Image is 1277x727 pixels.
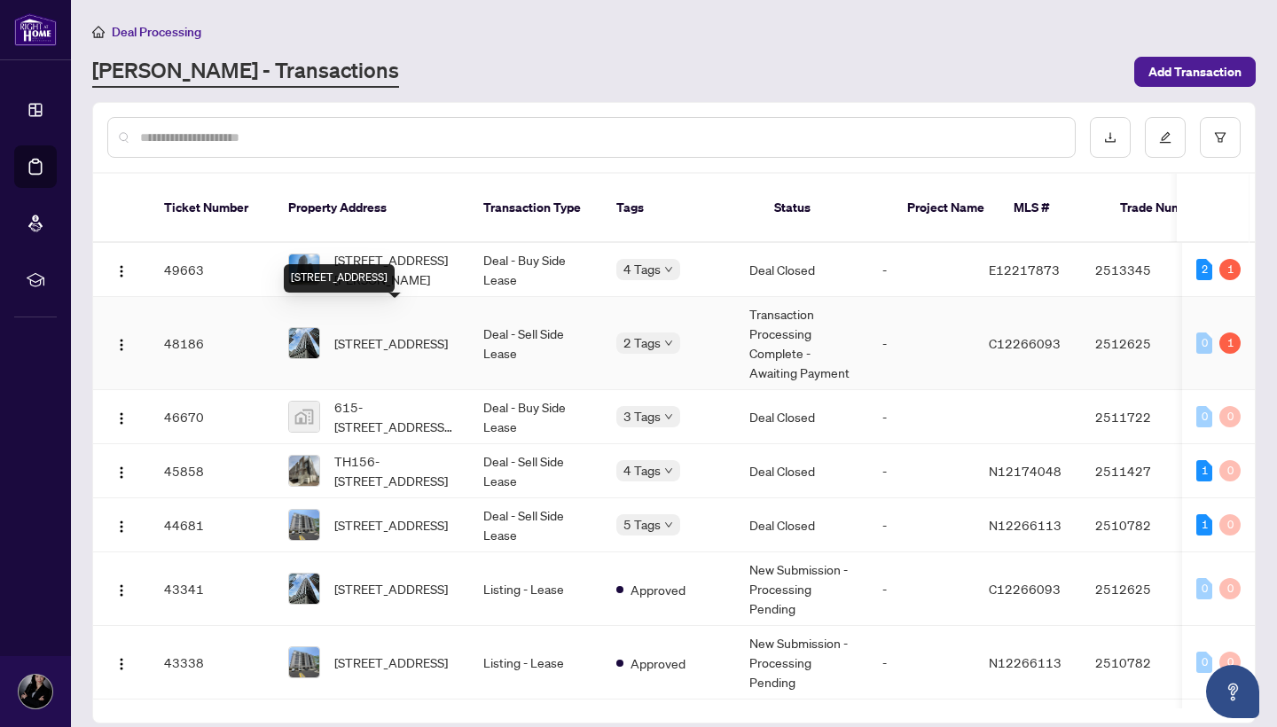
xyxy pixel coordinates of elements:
[469,297,602,390] td: Deal - Sell Side Lease
[334,397,455,436] span: 615-[STREET_ADDRESS][PERSON_NAME]
[1081,297,1205,390] td: 2512625
[334,579,448,598] span: [STREET_ADDRESS]
[114,520,129,534] img: Logo
[1214,131,1226,144] span: filter
[334,515,448,535] span: [STREET_ADDRESS]
[664,520,673,529] span: down
[92,26,105,38] span: home
[289,402,319,432] img: thumbnail-img
[1206,665,1259,718] button: Open asap
[469,390,602,444] td: Deal - Buy Side Lease
[623,406,661,426] span: 3 Tags
[150,390,274,444] td: 46670
[1159,131,1171,144] span: edit
[289,574,319,604] img: thumbnail-img
[334,653,448,672] span: [STREET_ADDRESS]
[1148,58,1242,86] span: Add Transaction
[735,626,868,700] td: New Submission - Processing Pending
[469,626,602,700] td: Listing - Lease
[469,552,602,626] td: Listing - Lease
[989,262,1060,278] span: E12217873
[112,24,201,40] span: Deal Processing
[999,174,1106,243] th: MLS #
[469,444,602,498] td: Deal - Sell Side Lease
[1196,514,1212,535] div: 1
[1196,332,1212,354] div: 0
[735,243,868,297] td: Deal Closed
[150,626,274,700] td: 43338
[1219,652,1241,673] div: 0
[150,444,274,498] td: 45858
[868,498,975,552] td: -
[735,390,868,444] td: Deal Closed
[1196,406,1212,427] div: 0
[107,457,136,485] button: Logo
[114,411,129,426] img: Logo
[107,255,136,284] button: Logo
[602,174,760,243] th: Tags
[623,332,661,353] span: 2 Tags
[334,250,455,289] span: [STREET_ADDRESS][PERSON_NAME]
[623,259,661,279] span: 4 Tags
[989,335,1061,351] span: C12266093
[289,254,319,285] img: thumbnail-img
[1081,498,1205,552] td: 2510782
[1196,578,1212,599] div: 0
[664,412,673,421] span: down
[92,56,399,88] a: [PERSON_NAME] - Transactions
[868,552,975,626] td: -
[1200,117,1241,158] button: filter
[150,243,274,297] td: 49663
[1219,332,1241,354] div: 1
[664,466,673,475] span: down
[469,243,602,297] td: Deal - Buy Side Lease
[868,444,975,498] td: -
[631,653,686,673] span: Approved
[1081,243,1205,297] td: 2513345
[735,498,868,552] td: Deal Closed
[469,498,602,552] td: Deal - Sell Side Lease
[1196,460,1212,481] div: 1
[1219,406,1241,427] div: 0
[289,647,319,677] img: thumbnail-img
[1106,174,1230,243] th: Trade Number
[1196,259,1212,280] div: 2
[1081,390,1205,444] td: 2511722
[334,333,448,353] span: [STREET_ADDRESS]
[735,552,868,626] td: New Submission - Processing Pending
[1134,57,1256,87] button: Add Transaction
[1145,117,1186,158] button: edit
[107,511,136,539] button: Logo
[735,297,868,390] td: Transaction Processing Complete - Awaiting Payment
[289,456,319,486] img: thumbnail-img
[1081,626,1205,700] td: 2510782
[274,174,469,243] th: Property Address
[289,510,319,540] img: thumbnail-img
[1081,552,1205,626] td: 2512625
[150,297,274,390] td: 48186
[334,451,455,490] span: TH156-[STREET_ADDRESS]
[989,463,1062,479] span: N12174048
[284,264,395,293] div: [STREET_ADDRESS]
[1219,578,1241,599] div: 0
[1090,117,1131,158] button: download
[150,498,274,552] td: 44681
[631,580,686,599] span: Approved
[150,552,274,626] td: 43341
[114,583,129,598] img: Logo
[19,675,52,708] img: Profile Icon
[1219,259,1241,280] div: 1
[868,390,975,444] td: -
[623,514,661,535] span: 5 Tags
[989,654,1062,670] span: N12266113
[107,329,136,357] button: Logo
[1219,514,1241,535] div: 0
[289,328,319,358] img: thumbnail-img
[868,297,975,390] td: -
[735,444,868,498] td: Deal Closed
[868,243,975,297] td: -
[107,648,136,676] button: Logo
[114,465,129,480] img: Logo
[989,517,1062,533] span: N12266113
[868,626,975,700] td: -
